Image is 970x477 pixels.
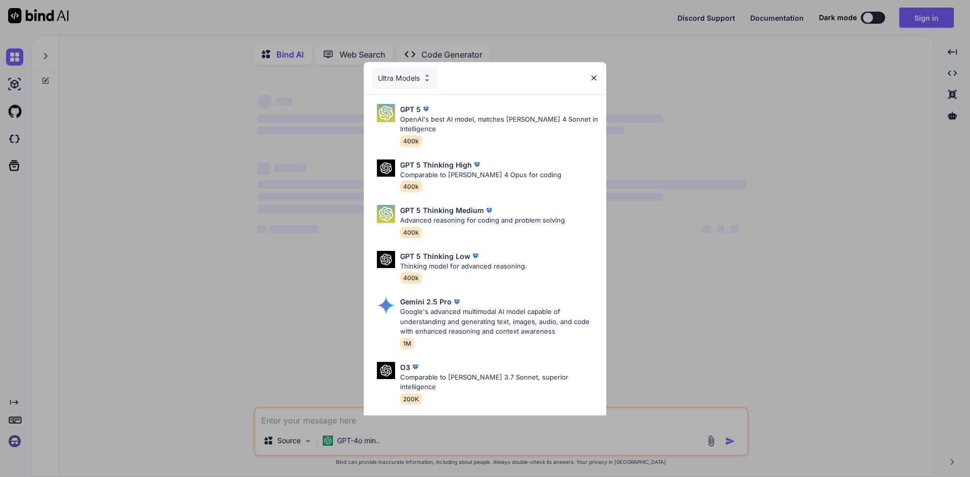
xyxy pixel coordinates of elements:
[400,251,470,261] p: GPT 5 Thinking Low
[590,74,598,82] img: close
[400,272,422,284] span: 400k
[400,160,472,170] p: GPT 5 Thinking High
[377,205,395,223] img: Pick Models
[400,135,422,147] span: 400k
[400,216,565,226] p: Advanced reasoning for coding and problem solving
[423,74,431,82] img: Pick Models
[400,393,422,405] span: 200K
[470,251,480,261] img: premium
[400,104,421,115] p: GPT 5
[377,296,395,314] img: Pick Models
[472,160,482,170] img: premium
[410,362,420,372] img: premium
[400,170,561,180] p: Comparable to [PERSON_NAME] 4 Opus for coding
[400,373,598,392] p: Comparable to [PERSON_NAME] 3.7 Sonnet, superior intelligence
[377,104,395,122] img: Pick Models
[400,261,527,272] p: Thinking model for advanced reasoning.
[377,251,395,269] img: Pick Models
[400,362,410,373] p: O3
[400,296,452,307] p: Gemini 2.5 Pro
[377,160,395,177] img: Pick Models
[421,104,431,114] img: premium
[400,181,422,192] span: 400k
[400,205,484,216] p: GPT 5 Thinking Medium
[377,362,395,380] img: Pick Models
[484,205,494,216] img: premium
[400,307,598,337] p: Google's advanced multimodal AI model capable of understanding and generating text, images, audio...
[372,67,438,89] div: Ultra Models
[400,227,422,238] span: 400k
[400,115,598,134] p: OpenAI's best AI model, matches [PERSON_NAME] 4 Sonnet in Intelligence
[400,338,414,349] span: 1M
[452,297,462,307] img: premium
